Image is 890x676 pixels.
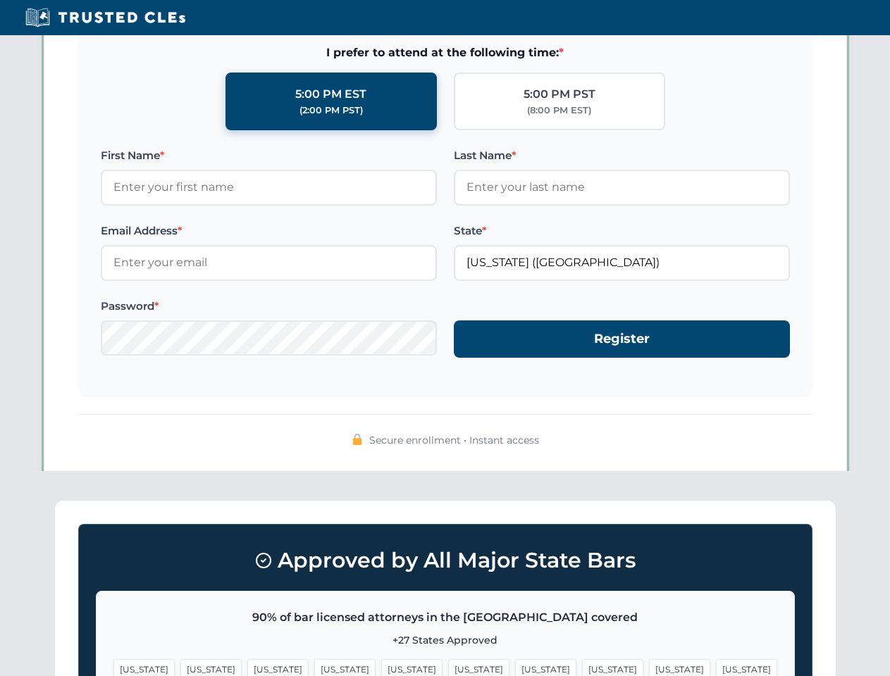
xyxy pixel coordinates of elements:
[454,320,790,358] button: Register
[454,245,790,280] input: Florida (FL)
[527,104,591,118] div: (8:00 PM EST)
[524,85,595,104] div: 5:00 PM PST
[101,298,437,315] label: Password
[369,432,539,448] span: Secure enrollment • Instant access
[352,434,363,445] img: 🔒
[101,245,437,280] input: Enter your email
[21,7,190,28] img: Trusted CLEs
[101,44,790,62] span: I prefer to attend at the following time:
[454,223,790,239] label: State
[454,170,790,205] input: Enter your last name
[299,104,363,118] div: (2:00 PM PST)
[295,85,366,104] div: 5:00 PM EST
[113,632,777,648] p: +27 States Approved
[101,147,437,164] label: First Name
[101,170,437,205] input: Enter your first name
[101,223,437,239] label: Email Address
[96,542,795,580] h3: Approved by All Major State Bars
[113,608,777,627] p: 90% of bar licensed attorneys in the [GEOGRAPHIC_DATA] covered
[454,147,790,164] label: Last Name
